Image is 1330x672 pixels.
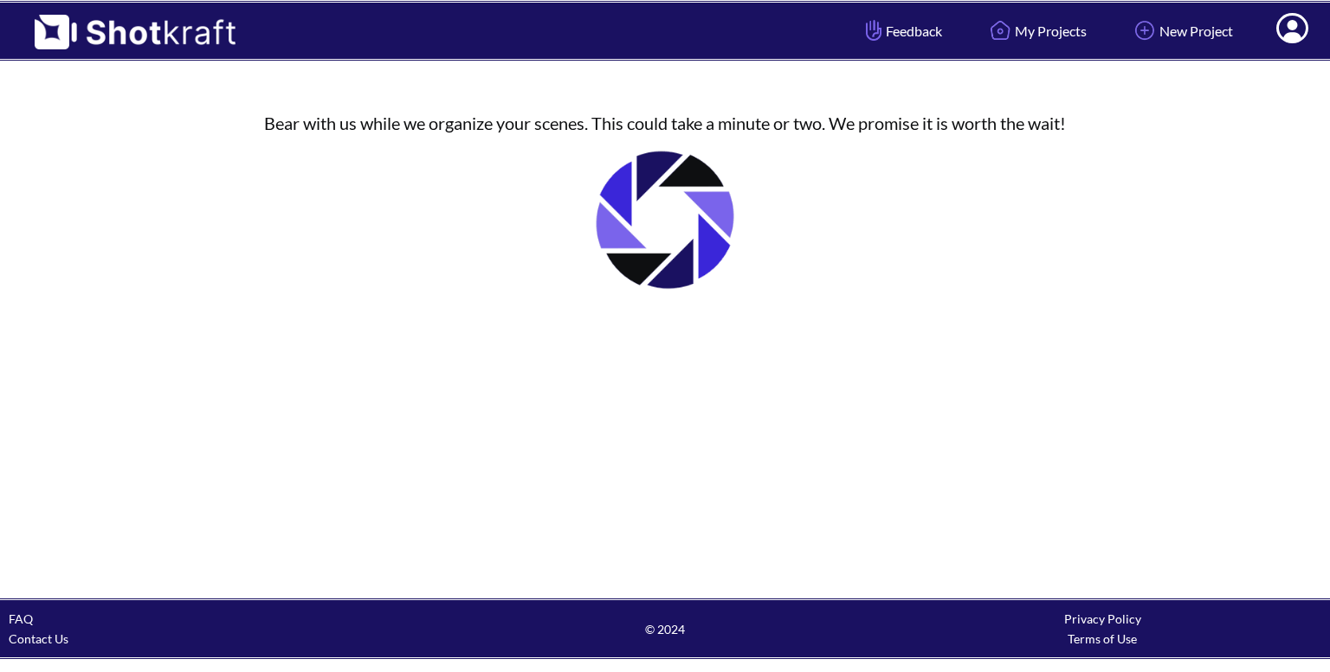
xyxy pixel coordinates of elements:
a: FAQ [9,611,33,626]
img: Add Icon [1130,16,1159,45]
a: Contact Us [9,631,68,646]
img: Hand Icon [862,16,886,45]
div: Privacy Policy [884,609,1321,629]
a: My Projects [972,8,1100,54]
div: Terms of Use [884,629,1321,649]
a: New Project [1117,8,1246,54]
img: Home Icon [985,16,1015,45]
span: Feedback [862,21,942,41]
span: © 2024 [446,619,883,639]
img: Loading.. [578,133,752,307]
